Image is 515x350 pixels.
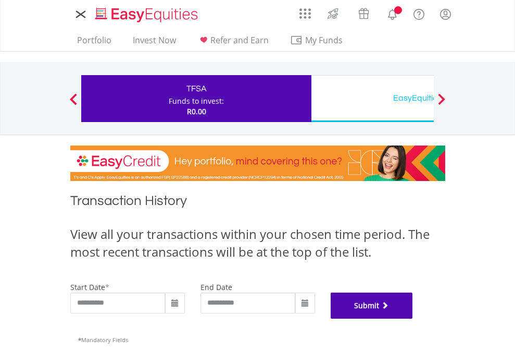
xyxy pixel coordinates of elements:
[70,225,445,261] div: View all your transactions within your chosen time period. The most recent transactions will be a...
[406,3,432,23] a: FAQ's and Support
[431,99,452,109] button: Next
[200,282,232,292] label: end date
[324,5,342,22] img: thrive-v2.svg
[78,336,128,344] span: Mandatory Fields
[63,99,84,109] button: Previous
[87,81,305,96] div: TFSA
[73,35,116,51] a: Portfolio
[129,35,180,51] a: Invest Now
[293,3,318,19] a: AppsGrid
[379,3,406,23] a: Notifications
[70,282,105,292] label: start date
[187,106,206,116] span: R0.00
[70,146,445,181] img: EasyCredit Promotion Banner
[348,3,379,22] a: Vouchers
[355,5,372,22] img: vouchers-v2.svg
[193,35,273,51] a: Refer and Earn
[299,8,311,19] img: grid-menu-icon.svg
[91,3,202,23] a: Home page
[331,293,413,319] button: Submit
[290,33,358,47] span: My Funds
[169,96,224,106] div: Funds to invest:
[70,191,445,215] h1: Transaction History
[432,3,459,26] a: My Profile
[210,34,269,46] span: Refer and Earn
[93,6,202,23] img: EasyEquities_Logo.png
